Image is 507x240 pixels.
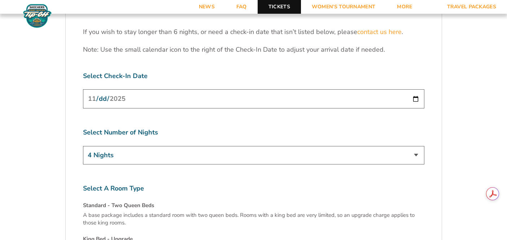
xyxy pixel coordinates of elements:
[83,184,424,193] label: Select A Room Type
[83,202,424,209] h4: Standard - Two Queen Beds
[22,4,53,28] img: Fort Myers Tip-Off
[83,211,424,227] p: A base package includes a standard room with two queen beds. Rooms with a king bed are very limit...
[357,27,402,37] a: contact us here
[83,27,424,37] p: If you wish to stay longer than 6 nights, or need a check-in date that isn’t listed below, please .
[83,72,424,81] label: Select Check-In Date
[83,128,424,137] label: Select Number of Nights
[83,45,424,54] p: Note: Use the small calendar icon to the right of the Check-In Date to adjust your arrival date i...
